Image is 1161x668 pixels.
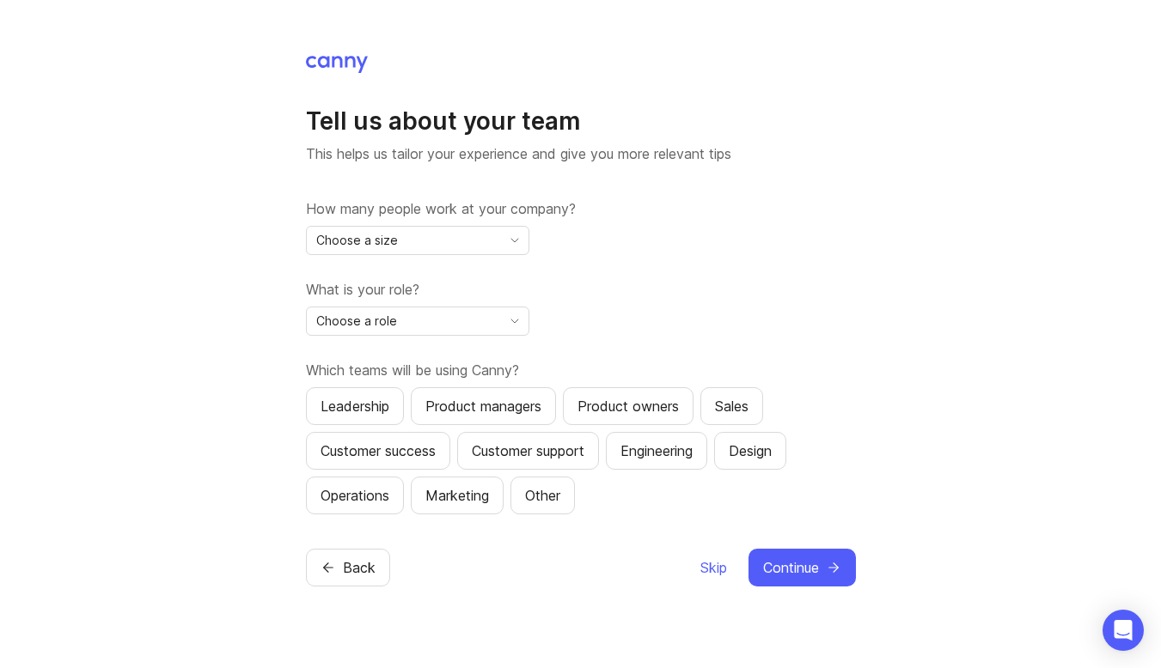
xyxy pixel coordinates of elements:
span: Choose a size [316,231,398,250]
button: Leadership [306,387,404,425]
span: Back [343,557,376,578]
p: This helps us tailor your experience and give you more relevant tips [306,143,856,164]
img: Canny Home [306,56,368,73]
div: toggle menu [306,226,529,255]
label: What is your role? [306,279,856,300]
div: Other [525,485,560,506]
div: Engineering [620,440,693,461]
svg: toggle icon [501,314,529,328]
div: Product owners [577,396,679,416]
div: Open Intercom Messenger [1103,610,1144,651]
div: Customer success [321,440,436,461]
h1: Tell us about your team [306,106,856,137]
button: Marketing [411,477,504,514]
button: Customer support [457,432,599,470]
div: Operations [321,485,389,506]
button: Sales [700,387,763,425]
div: Sales [715,396,749,416]
span: Skip [700,557,727,578]
div: toggle menu [306,307,529,336]
button: Operations [306,477,404,514]
div: Product managers [425,396,541,416]
button: Other [510,477,575,514]
div: Customer support [472,440,584,461]
div: Leadership [321,396,389,416]
button: Design [714,432,786,470]
button: Continue [749,549,856,586]
label: How many people work at your company? [306,198,856,219]
button: Product managers [411,387,556,425]
button: Back [306,549,390,586]
span: Continue [763,557,819,578]
span: Choose a role [316,312,397,331]
label: Which teams will be using Canny? [306,360,856,380]
svg: toggle icon [501,234,529,247]
button: Customer success [306,432,450,470]
button: Skip [700,549,728,586]
div: Design [729,440,772,461]
button: Product owners [563,387,694,425]
button: Engineering [606,432,707,470]
div: Marketing [425,485,489,506]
